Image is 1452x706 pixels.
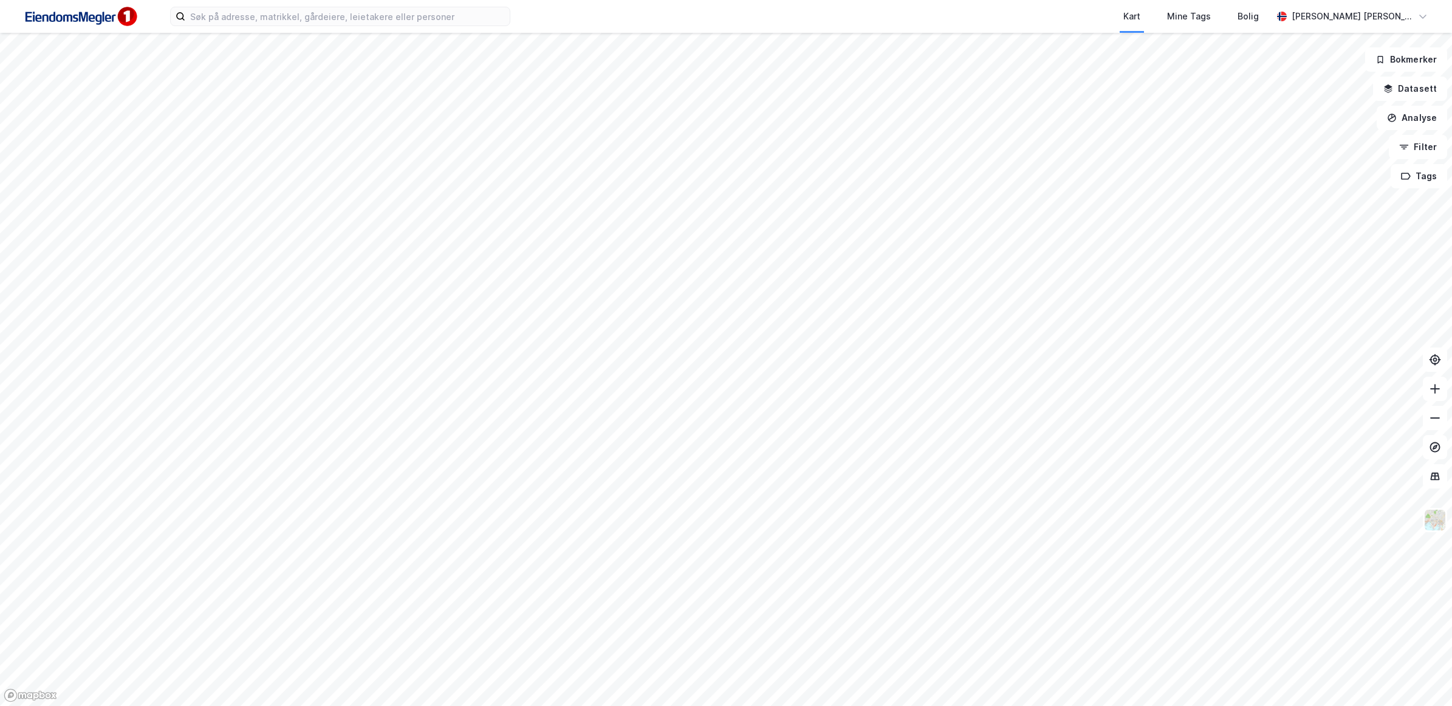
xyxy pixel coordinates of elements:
div: Kontrollprogram for chat [1391,648,1452,706]
button: Filter [1389,135,1447,159]
div: [PERSON_NAME] [PERSON_NAME] [1292,9,1413,24]
iframe: Chat Widget [1391,648,1452,706]
a: Mapbox homepage [4,688,57,702]
img: F4PB6Px+NJ5v8B7XTbfpPpyloAAAAASUVORK5CYII= [19,3,141,30]
input: Søk på adresse, matrikkel, gårdeiere, leietakere eller personer [185,7,510,26]
div: Mine Tags [1167,9,1211,24]
img: Z [1423,509,1447,532]
button: Tags [1391,164,1447,188]
div: Kart [1123,9,1140,24]
div: Bolig [1238,9,1259,24]
button: Analyse [1377,106,1447,130]
button: Bokmerker [1365,47,1447,72]
button: Datasett [1373,77,1447,101]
